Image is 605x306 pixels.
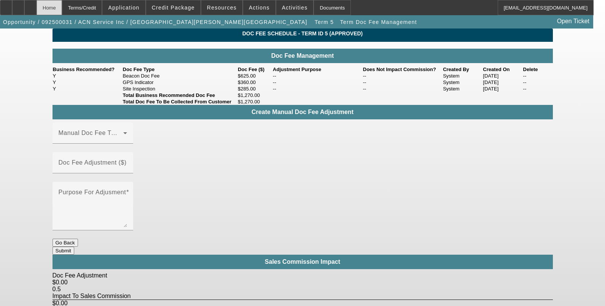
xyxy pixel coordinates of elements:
span: Doc Fee Schedule - Term ID 5 (Approved) [58,30,547,36]
button: Term 5 [312,15,336,29]
div: $0.00 [53,279,553,286]
td: -- [272,79,363,86]
td: Y [53,79,123,86]
td: $1,270.00 [237,98,272,105]
td: $625.00 [237,73,272,79]
h4: Sales Commission Impact [56,258,549,265]
td: $285.00 [237,86,272,92]
td: [DATE] [482,79,522,86]
button: Actions [243,0,275,15]
th: Delete [523,66,553,73]
span: Credit Package [152,5,195,11]
td: Y [53,86,123,92]
button: Activities [276,0,314,15]
a: Open Ticket [554,15,592,28]
span: Term 5 [315,19,334,25]
span: Opportunity / 092500031 / ACN Service Inc / [GEOGRAPHIC_DATA][PERSON_NAME][GEOGRAPHIC_DATA] [3,19,307,25]
td: -- [363,86,443,92]
td: Beacon Doc Fee [123,73,237,79]
td: -- [523,86,553,92]
th: Created On [482,66,522,73]
button: Resources [201,0,242,15]
span: Activities [282,5,308,11]
td: System [443,73,482,79]
button: Application [102,0,145,15]
mat-label: Manual Doc Fee Type [59,130,122,136]
td: -- [523,79,553,86]
td: Total Doc Fee To Be Collected From Customer [123,98,237,105]
td: [DATE] [482,86,522,92]
span: Resources [207,5,237,11]
td: Site Inspection [123,86,237,92]
td: -- [363,73,443,79]
td: -- [523,73,553,79]
th: Does Not Impact Commission? [363,66,443,73]
td: [DATE] [482,73,522,79]
th: Doc Fee ($) [237,66,272,73]
td: $1,270.00 [237,92,272,98]
th: Business Recommended? [53,66,123,73]
span: Term Doc Fee Management [340,19,417,25]
td: System [443,86,482,92]
td: $360.00 [237,79,272,86]
th: Adjustment Purpose [272,66,363,73]
td: System [443,79,482,86]
td: Total Business Recommended Doc Fee [123,92,237,98]
button: Submit [53,247,74,255]
h4: Create Manual Doc Fee Adjustment [56,109,549,116]
td: -- [363,79,443,86]
span: Actions [249,5,270,11]
td: -- [272,73,363,79]
td: -- [272,86,363,92]
th: Created By [443,66,482,73]
td: Y [53,73,123,79]
div: 0.5 [53,286,553,293]
button: Go Back [53,239,78,247]
h4: Doc Fee Management [56,52,549,59]
div: Impact To Sales Commission [53,293,553,300]
td: GPS Indicator [123,79,237,86]
th: Doc Fee Type [123,66,237,73]
button: Credit Package [146,0,201,15]
div: Doc Fee Adjustment [53,272,553,279]
mat-label: Doc Fee Adjustment ($) [59,159,127,166]
button: Term Doc Fee Management [338,15,419,29]
span: Application [108,5,139,11]
mat-label: Purpose For Adjusment [59,189,126,195]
